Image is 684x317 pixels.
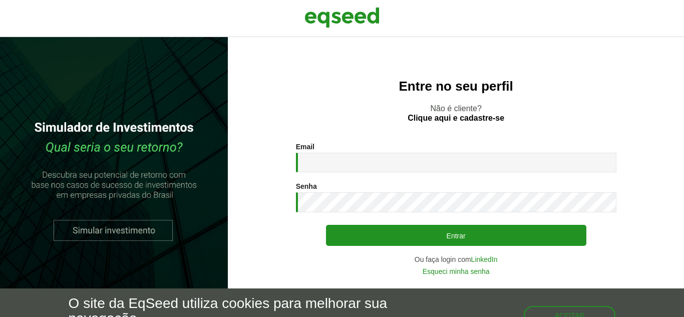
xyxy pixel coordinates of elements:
[326,225,586,246] button: Entrar
[248,104,664,123] p: Não é cliente?
[304,5,380,30] img: EqSeed Logo
[296,183,317,190] label: Senha
[296,256,616,263] div: Ou faça login com
[248,79,664,94] h2: Entre no seu perfil
[471,256,498,263] a: LinkedIn
[296,143,314,150] label: Email
[423,268,490,275] a: Esqueci minha senha
[408,114,504,122] a: Clique aqui e cadastre-se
